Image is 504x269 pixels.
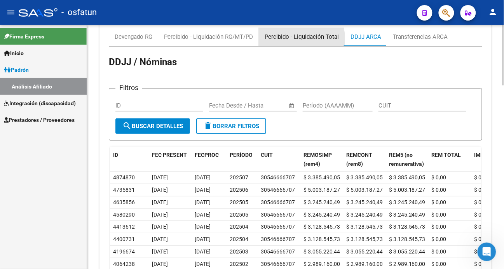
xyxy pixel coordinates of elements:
span: $ 3.245.240,49 [389,199,426,205]
span: [DATE] [195,187,211,193]
span: 202507 [230,174,248,180]
span: $ 3.128.545,73 [346,224,383,230]
span: Buscar Detalles [122,123,183,130]
span: [DATE] [195,248,211,255]
span: $ 3.245.240,49 [346,199,383,205]
span: $ 3.055.220,44 [389,248,426,255]
span: $ 0,00 [474,212,489,218]
span: REMCONT (rem8) [346,152,372,167]
datatable-header-cell: REM5 (no remunerativa) [386,147,429,172]
span: 202505 [230,212,248,218]
span: [DATE] [152,236,168,242]
div: Devengado RG [115,33,152,41]
span: $ 2.989.160,00 [346,261,383,267]
span: 202503 [230,248,248,255]
span: $ 0,00 [432,212,446,218]
input: Fecha fin [248,102,285,109]
span: FEC PRESENT [152,152,187,158]
span: [DATE] [195,199,211,205]
span: $ 3.055.220,44 [303,248,340,255]
button: Buscar Detalles [115,118,190,134]
span: $ 0,00 [474,224,489,230]
span: 202504 [230,224,248,230]
datatable-header-cell: REMCONT (rem8) [343,147,386,172]
datatable-header-cell: CUIT [258,147,300,172]
span: 202504 [230,236,248,242]
mat-icon: search [122,121,132,130]
datatable-header-cell: FEC PRESENT [149,147,192,172]
span: REM TOTAL [432,152,461,158]
span: $ 0,00 [474,248,489,255]
span: $ 0,00 [474,174,489,180]
datatable-header-cell: REMOSIMP (rem4) [300,147,343,172]
span: $ 0,00 [432,248,446,255]
span: $ 0,00 [432,261,446,267]
span: PERÍODO [230,152,253,158]
datatable-header-cell: FECPROC [192,147,227,172]
span: 4580290 [113,212,135,218]
span: $ 0,00 [432,224,446,230]
span: 4196674 [113,248,135,255]
div: 30546666707 [261,247,295,256]
div: 30546666707 [261,173,295,182]
span: $ 3.128.545,73 [303,236,340,242]
span: $ 3.245.240,49 [303,212,340,218]
span: DDJJ / Nóminas [109,57,177,68]
span: Prestadores / Proveedores [4,116,75,124]
span: 4874870 [113,174,135,180]
span: 202502 [230,261,248,267]
span: [DATE] [152,199,168,205]
span: [DATE] [152,212,168,218]
span: $ 5.003.187,27 [389,187,426,193]
mat-icon: person [488,7,498,17]
span: REMOSIMP (rem4) [303,152,332,167]
span: [DATE] [152,248,168,255]
span: Borrar Filtros [203,123,259,130]
span: 4400731 [113,236,135,242]
span: $ 3.055.220,44 [346,248,383,255]
span: 4635856 [113,199,135,205]
div: 30546666707 [261,186,295,194]
span: [DATE] [195,224,211,230]
span: $ 0,00 [474,261,489,267]
div: 30546666707 [261,198,295,207]
span: 202506 [230,187,248,193]
span: IMPOSAD [474,152,499,158]
div: 30546666707 [261,222,295,231]
span: $ 0,00 [474,236,489,242]
span: [DATE] [195,236,211,242]
span: $ 3.128.545,73 [389,236,426,242]
div: Transferencias ARCA [393,33,448,41]
datatable-header-cell: PERÍODO [227,147,258,172]
span: [DATE] [195,174,211,180]
span: $ 3.128.545,73 [303,224,340,230]
button: Borrar Filtros [196,118,266,134]
span: $ 5.003.187,27 [303,187,340,193]
span: Padrón [4,66,29,74]
div: Percibido - Liquidación Total [265,33,339,41]
span: $ 3.385.490,05 [389,174,426,180]
span: $ 0,00 [432,199,446,205]
span: ID [113,152,118,158]
mat-icon: menu [6,7,16,17]
span: $ 0,00 [432,174,446,180]
div: DDJJ ARCA [351,33,381,41]
span: 4064238 [113,261,135,267]
div: Percibido - Liquidación RG/MT/PD [164,33,253,41]
span: $ 0,00 [432,236,446,242]
span: 202505 [230,199,248,205]
div: 30546666707 [261,210,295,219]
span: REM5 (no remunerativa) [389,152,424,167]
span: [DATE] [195,212,211,218]
datatable-header-cell: REM TOTAL [429,147,471,172]
span: [DATE] [195,261,211,267]
span: $ 5.003.187,27 [346,187,383,193]
span: $ 0,00 [474,187,489,193]
mat-icon: delete [203,121,213,130]
span: 4735831 [113,187,135,193]
span: Inicio [4,49,24,57]
span: Integración (discapacidad) [4,99,76,108]
span: $ 2.989.160,00 [389,261,426,267]
div: 30546666707 [261,260,295,269]
input: Fecha inicio [209,102,241,109]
